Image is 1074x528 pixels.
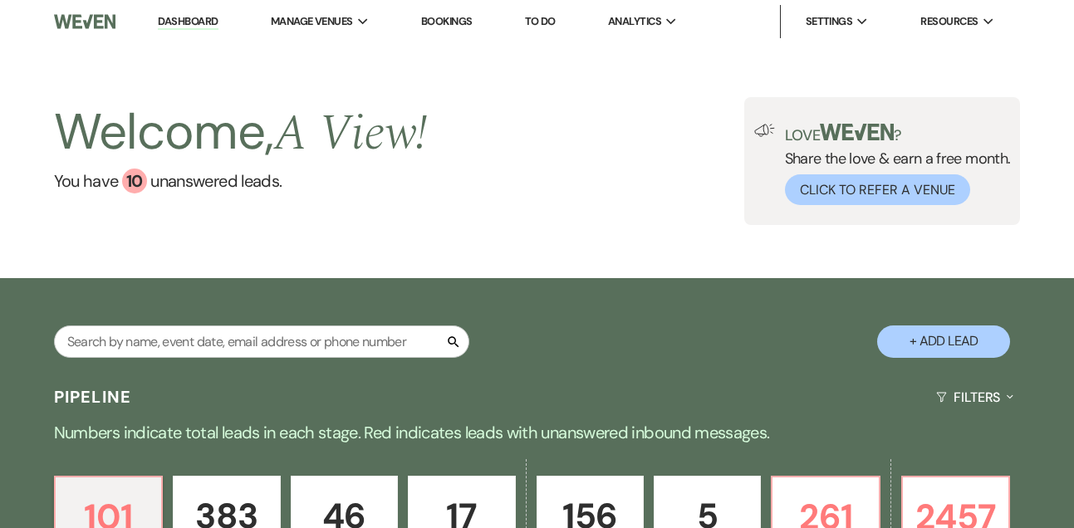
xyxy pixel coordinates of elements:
div: 10 [122,169,147,193]
img: loud-speaker-illustration.svg [754,124,775,137]
h2: Welcome, [54,97,427,169]
span: Settings [806,13,853,30]
img: Weven Logo [54,4,115,39]
span: A View ! [274,95,428,172]
button: Filters [929,375,1020,419]
a: To Do [525,14,556,28]
input: Search by name, event date, email address or phone number [54,325,469,358]
p: Love ? [785,124,1011,143]
img: weven-logo-green.svg [820,124,894,140]
a: You have 10 unanswered leads. [54,169,427,193]
div: Share the love & earn a free month. [775,124,1011,205]
a: Dashboard [158,14,218,30]
button: Click to Refer a Venue [785,174,970,205]
h3: Pipeline [54,385,132,408]
span: Resources [920,13,978,30]
span: Manage Venues [271,13,353,30]
button: + Add Lead [877,325,1010,358]
a: Bookings [421,14,473,28]
span: Analytics [608,13,661,30]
